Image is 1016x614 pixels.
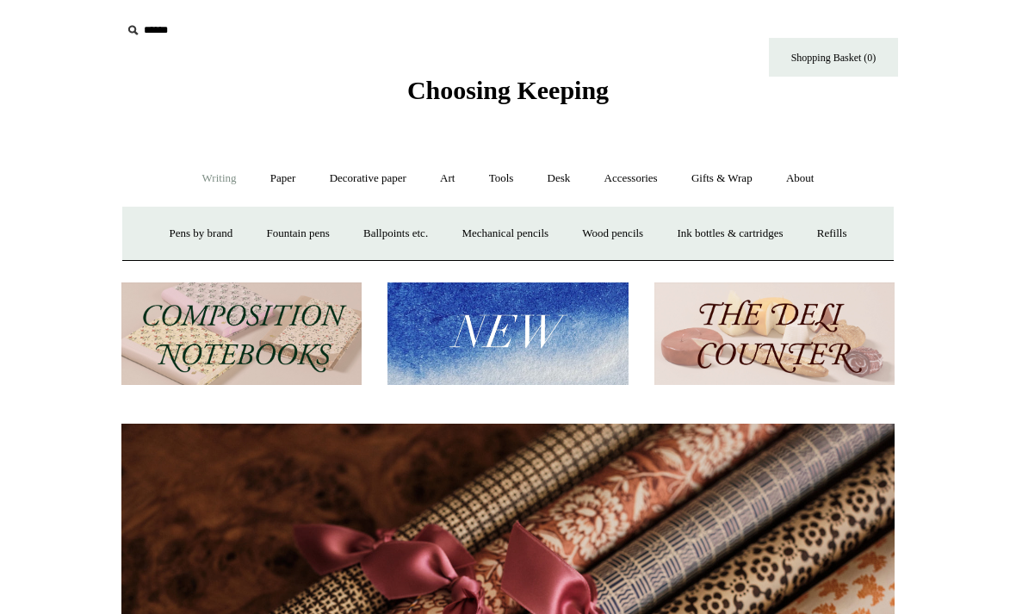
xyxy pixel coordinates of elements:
[387,282,628,385] img: New.jpg__PID:f73bdf93-380a-4a35-bcfe-7823039498e1
[424,156,470,202] a: Art
[532,156,586,202] a: Desk
[121,282,362,385] img: 202302 Composition ledgers.jpg__PID:69722ee6-fa44-49dd-a067-31375e5d54ec
[407,90,609,102] a: Choosing Keeping
[474,156,530,202] a: Tools
[589,156,673,202] a: Accessories
[407,76,609,104] span: Choosing Keeping
[154,211,249,257] a: Pens by brand
[314,156,422,202] a: Decorative paper
[769,38,898,77] a: Shopping Basket (0)
[251,211,344,257] a: Fountain pens
[348,211,443,257] a: Ballpoints etc.
[654,282,895,385] img: The Deli Counter
[771,156,830,202] a: About
[802,211,863,257] a: Refills
[255,156,312,202] a: Paper
[446,211,564,257] a: Mechanical pencils
[661,211,798,257] a: Ink bottles & cartridges
[187,156,252,202] a: Writing
[676,156,768,202] a: Gifts & Wrap
[567,211,659,257] a: Wood pencils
